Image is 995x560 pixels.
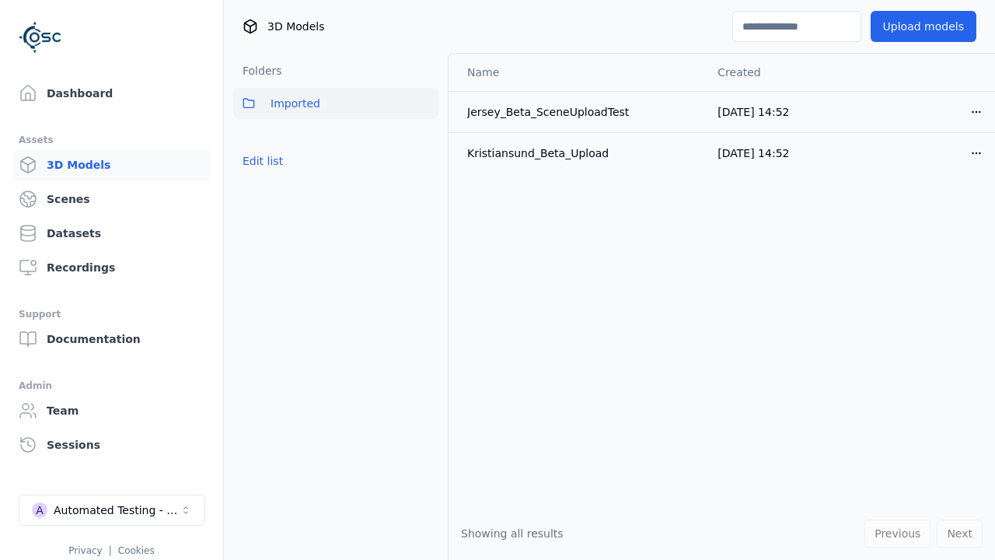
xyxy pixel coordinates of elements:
span: Imported [271,94,320,113]
button: Edit list [233,147,292,175]
div: A [32,502,47,518]
th: Created [705,54,850,91]
button: Imported [233,88,438,119]
span: [DATE] 14:52 [717,106,789,118]
div: Support [19,305,204,324]
div: Kristiansund_Beta_Upload [467,145,693,161]
th: Name [449,54,705,91]
a: Privacy [68,545,102,556]
div: Automated Testing - Playwright [54,502,180,518]
h3: Folders [233,63,282,79]
a: Scenes [12,184,211,215]
a: Sessions [12,429,211,460]
a: Documentation [12,324,211,355]
div: Assets [19,131,204,149]
span: [DATE] 14:52 [717,147,789,159]
a: Datasets [12,218,211,249]
button: Upload models [871,11,976,42]
a: Recordings [12,252,211,283]
span: Showing all results [461,527,564,540]
div: Jersey_Beta_SceneUploadTest [467,104,693,120]
a: Dashboard [12,78,211,109]
img: Logo [19,16,62,59]
a: Cookies [118,545,155,556]
a: 3D Models [12,149,211,180]
span: | [109,545,112,556]
button: Select a workspace [19,495,205,526]
a: Team [12,395,211,426]
div: Admin [19,376,204,395]
span: 3D Models [267,19,324,34]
